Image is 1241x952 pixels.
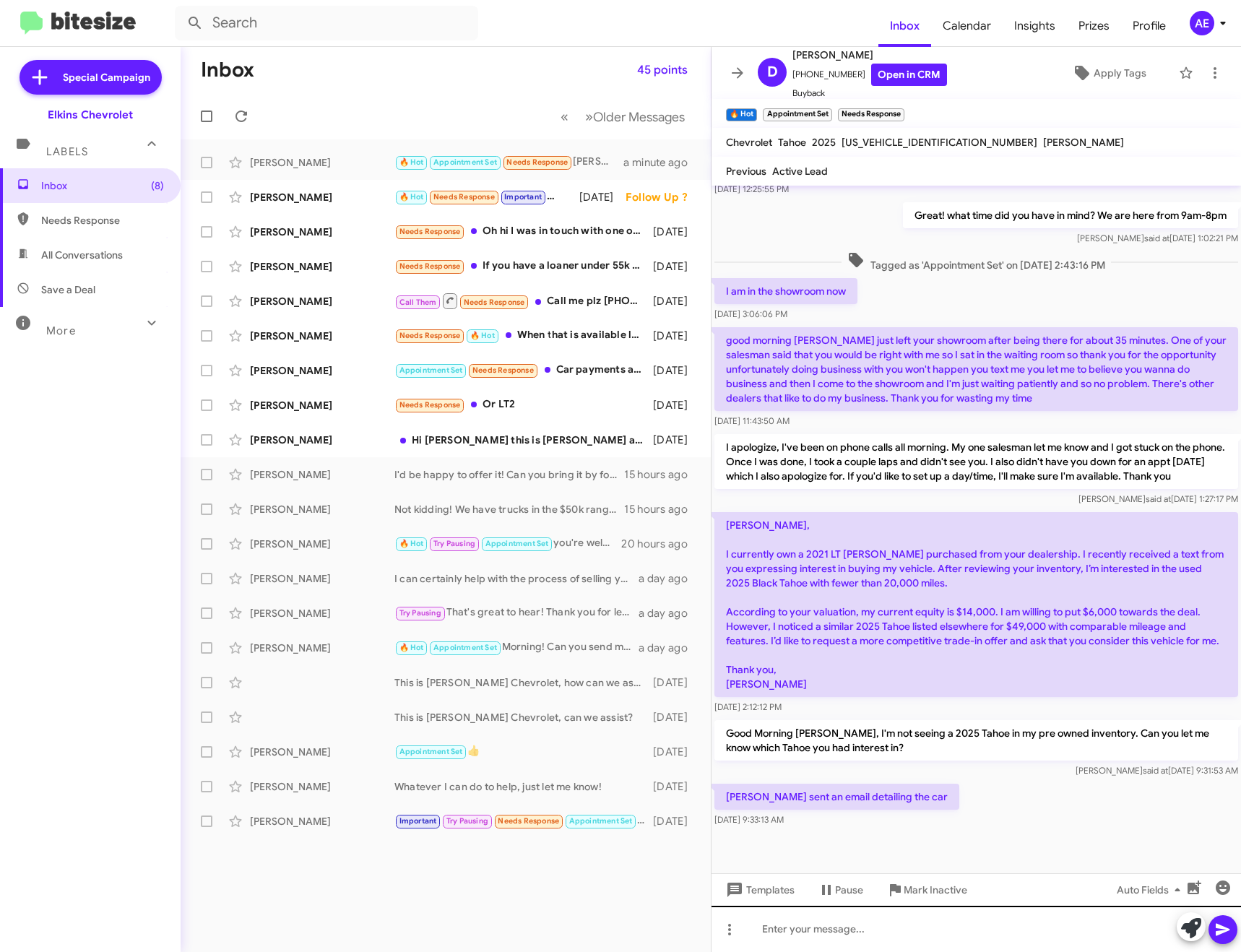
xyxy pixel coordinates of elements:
[579,190,626,204] div: [DATE]
[650,363,699,378] div: [DATE]
[41,213,164,228] span: Needs Response
[394,710,650,724] div: This is [PERSON_NAME] Chevrolet, can we assist?
[399,331,461,340] span: Needs Response
[712,877,806,903] button: Templates
[250,641,394,655] div: [PERSON_NAME]
[626,190,699,204] div: Follow Up ?
[838,108,904,121] small: Needs Response
[553,102,693,131] nav: Page navigation example
[650,814,699,828] div: [DATE]
[714,784,959,810] p: [PERSON_NAME] sent an email detailing the car
[650,225,699,239] div: [DATE]
[63,70,150,85] span: Special Campaign
[433,539,475,548] span: Try Pausing
[714,701,782,712] span: [DATE] 2:12:12 PM
[1077,233,1238,243] span: [PERSON_NAME] [DATE] 1:02:21 PM
[394,639,639,656] div: Morning! Can you send me what you sent, nothing came through. My email is [PERSON_NAME][EMAIL_ADD...
[637,57,688,83] span: 45 points
[394,675,650,690] div: This is [PERSON_NAME] Chevrolet, how can we assist?
[41,178,164,193] span: Inbox
[772,165,828,178] span: Active Lead
[394,397,650,413] div: Or LT2
[931,5,1003,47] a: Calendar
[871,64,947,86] a: Open in CRM
[504,192,542,202] span: Important
[714,814,784,825] span: [DATE] 9:33:13 AM
[1076,765,1238,776] span: [PERSON_NAME] [DATE] 9:31:53 AM
[41,282,95,297] span: Save a Deal
[792,64,947,86] span: [PHONE_NUMBER]
[1177,11,1225,35] button: AE
[792,46,947,64] span: [PERSON_NAME]
[1046,60,1172,86] button: Apply Tags
[1067,5,1121,47] span: Prizes
[650,329,699,343] div: [DATE]
[250,363,394,378] div: [PERSON_NAME]
[250,225,394,239] div: [PERSON_NAME]
[842,136,1037,149] span: [US_VEHICLE_IDENTIFICATION_NUMBER]
[151,178,164,193] span: (8)
[904,877,967,903] span: Mark Inactive
[723,877,795,903] span: Templates
[561,108,568,126] span: «
[394,502,624,516] div: Not kidding! We have trucks in the $50k range, want to set up a time to check them out?
[250,502,394,516] div: [PERSON_NAME]
[1190,11,1214,35] div: AE
[250,155,394,170] div: [PERSON_NAME]
[1144,233,1169,243] span: said at
[792,86,947,100] span: Buyback
[1105,877,1198,903] button: Auto Fields
[394,571,639,586] div: I can certainly help with the process of selling your vehicle! Let’s schedule an appointment to d...
[41,248,123,262] span: All Conversations
[399,400,461,410] span: Needs Response
[623,155,699,170] div: a minute ago
[506,157,568,167] span: Needs Response
[585,108,593,126] span: »
[394,433,650,447] div: Hi [PERSON_NAME] this is [PERSON_NAME] at [PERSON_NAME] Chevrolet. Just wanted to follow up and m...
[250,398,394,412] div: [PERSON_NAME]
[46,145,88,158] span: Labels
[714,183,789,194] span: [DATE] 12:25:55 PM
[399,227,461,236] span: Needs Response
[394,813,650,829] div: I'm going to stop up around 1:30-2 and take a look in person. If we can make a deal, will I be ab...
[394,467,624,482] div: I'd be happy to offer it! Can you bring it by for an evaluation?
[835,877,863,903] span: Pause
[250,814,394,828] div: [PERSON_NAME]
[650,294,699,308] div: [DATE]
[394,258,650,274] div: If you have a loaner under 55k MSRP and are willing to match the deal I sent over, we can talk. O...
[650,433,699,447] div: [DATE]
[878,5,931,47] a: Inbox
[714,415,790,426] span: [DATE] 11:43:50 AM
[726,136,772,149] span: Chevrolet
[250,779,394,794] div: [PERSON_NAME]
[472,365,534,375] span: Needs Response
[250,571,394,586] div: [PERSON_NAME]
[485,539,549,548] span: Appointment Set
[48,108,133,122] div: Elkins Chevrolet
[1117,877,1186,903] span: Auto Fields
[394,154,623,170] div: [PERSON_NAME] sent an email detailing the car
[399,157,424,167] span: 🔥 Hot
[903,202,1238,228] p: Great! what time did you have in mind? We are here from 9am-8pm
[20,60,162,95] a: Special Campaign
[714,278,857,304] p: I am in the showroom now
[250,190,394,204] div: [PERSON_NAME]
[576,102,693,131] button: Next
[394,362,650,378] div: Car payments are outrageously high and I'm not interested in high car payments because I have bad...
[446,816,488,826] span: Try Pausing
[394,779,650,794] div: Whatever I can do to help, just let me know!
[650,259,699,274] div: [DATE]
[812,136,836,149] span: 2025
[763,108,831,121] small: Appointment Set
[250,467,394,482] div: [PERSON_NAME]
[394,743,650,760] div: 👍
[875,877,979,903] button: Mark Inactive
[46,324,76,337] span: More
[650,779,699,794] div: [DATE]
[1043,136,1124,149] span: [PERSON_NAME]
[650,398,699,412] div: [DATE]
[394,189,579,205] div: Thanks
[394,327,650,344] div: When that is available let me know
[621,537,699,551] div: 20 hours ago
[250,294,394,308] div: [PERSON_NAME]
